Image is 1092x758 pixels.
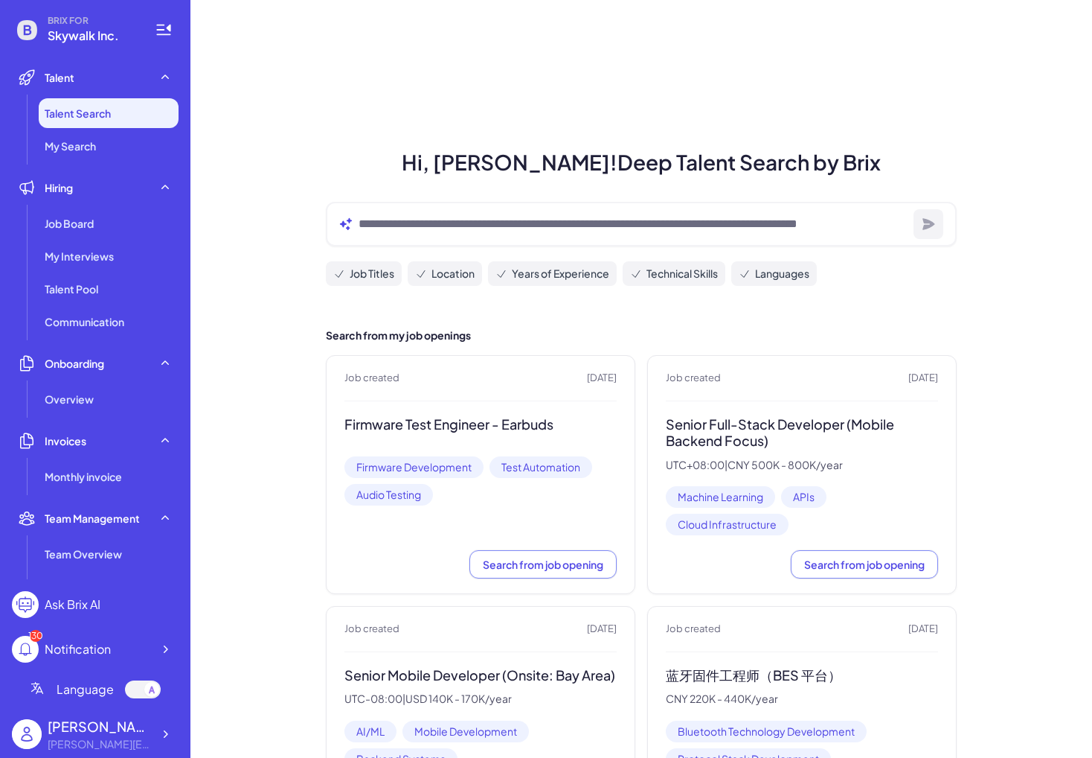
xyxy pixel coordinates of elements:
[666,667,938,684] h3: 蓝牙固件工程师（BES 平台）
[908,371,938,386] span: [DATE]
[45,314,124,329] span: Communication
[48,736,152,752] div: jackie@skywalk.ai
[344,622,399,637] span: Job created
[344,456,484,478] span: Firmware Development
[646,266,718,281] span: Technical Skills
[781,486,826,508] span: APIs
[45,392,94,407] span: Overview
[431,266,475,281] span: Location
[45,138,96,153] span: My Search
[344,667,617,684] h3: Senior Mobile Developer (Onsite: Bay Area)
[12,719,42,749] img: user_logo.png
[48,15,137,27] span: BRIX FOR
[344,484,433,506] span: Audio Testing
[326,328,957,343] h2: Search from my job openings
[45,106,111,121] span: Talent Search
[308,147,974,178] h1: Hi, [PERSON_NAME]! Deep Talent Search by Brix
[30,630,42,642] div: 130
[587,622,617,637] span: [DATE]
[45,511,140,526] span: Team Management
[45,216,94,231] span: Job Board
[344,416,617,433] h3: Firmware Test Engineer - Earbuds
[48,716,152,736] div: Jackie
[666,416,938,450] h3: Senior Full-Stack Developer (Mobile Backend Focus)
[45,281,98,296] span: Talent Pool
[791,550,938,579] button: Search from job opening
[666,721,867,742] span: Bluetooth Technology Development
[45,70,74,85] span: Talent
[587,371,617,386] span: [DATE]
[45,180,73,195] span: Hiring
[666,486,775,508] span: Machine Learning
[344,692,617,706] p: UTC-08:00 | USD 140K - 170K/year
[45,469,122,484] span: Monthly invoice
[755,266,809,281] span: Languages
[350,266,394,281] span: Job Titles
[483,558,603,571] span: Search from job opening
[45,433,86,448] span: Invoices
[804,558,925,571] span: Search from job opening
[45,640,111,658] div: Notification
[45,249,114,264] span: My Interviews
[469,550,617,579] button: Search from job opening
[48,27,137,45] span: Skywalk Inc.
[45,596,100,614] div: Ask Brix AI
[666,514,789,535] span: Cloud Infrastructure
[908,622,938,637] span: [DATE]
[57,681,114,698] span: Language
[344,721,396,742] span: AI/ML
[666,371,721,386] span: Job created
[489,456,592,478] span: Test Automation
[45,547,122,561] span: Team Overview
[666,692,938,706] p: CNY 220K - 440K/year
[45,356,104,371] span: Onboarding
[402,721,529,742] span: Mobile Development
[666,622,721,637] span: Job created
[344,371,399,386] span: Job created
[666,459,938,472] p: UTC+08:00 | CNY 500K - 800K/year
[512,266,609,281] span: Years of Experience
